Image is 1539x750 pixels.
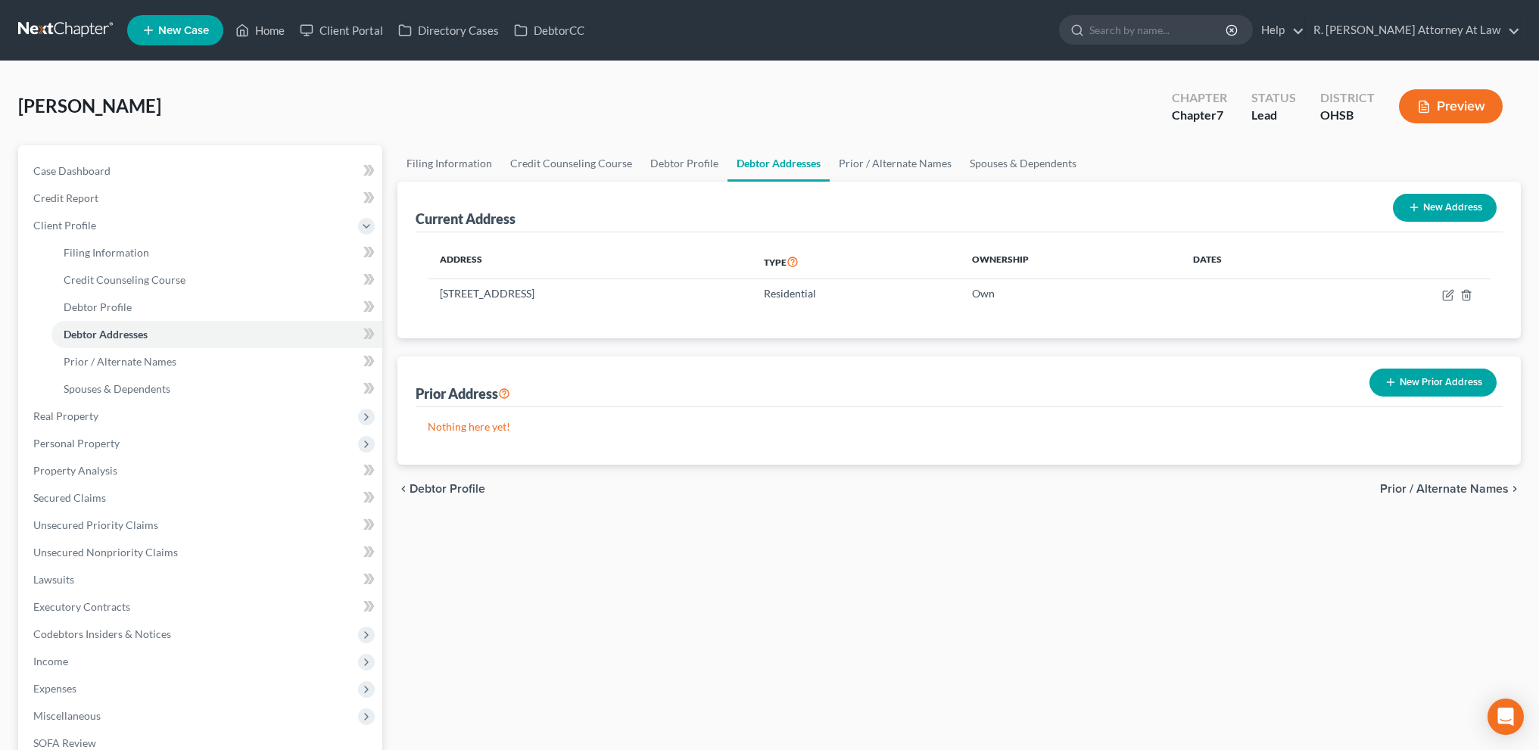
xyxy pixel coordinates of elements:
a: Home [228,17,292,44]
span: SOFA Review [33,736,96,749]
span: Unsecured Nonpriority Claims [33,546,178,559]
a: Debtor Addresses [727,145,830,182]
a: Case Dashboard [21,157,382,185]
span: Expenses [33,682,76,695]
input: Search by name... [1089,16,1228,44]
a: Debtor Profile [51,294,382,321]
span: Debtor Profile [64,300,132,313]
span: Debtor Addresses [64,328,148,341]
span: Filing Information [64,246,149,259]
span: Credit Counseling Course [64,273,185,286]
a: Executory Contracts [21,593,382,621]
div: Current Address [416,210,516,228]
a: Spouses & Dependents [961,145,1086,182]
span: Miscellaneous [33,709,101,722]
a: Credit Report [21,185,382,212]
a: Unsecured Priority Claims [21,512,382,539]
span: Real Property [33,409,98,422]
button: Prior / Alternate Names chevron_right [1380,483,1521,495]
div: Lead [1251,107,1296,124]
a: Credit Counseling Course [501,145,641,182]
span: Executory Contracts [33,600,130,613]
a: R. [PERSON_NAME] Attorney At Law [1306,17,1520,44]
span: Spouses & Dependents [64,382,170,395]
a: Debtor Profile [641,145,727,182]
span: [PERSON_NAME] [18,95,161,117]
span: 7 [1217,107,1223,122]
th: Address [428,244,752,279]
a: Directory Cases [391,17,506,44]
div: Prior Address [416,384,510,403]
a: Filing Information [51,239,382,266]
span: Income [33,655,68,668]
span: Credit Report [33,191,98,204]
span: Personal Property [33,437,120,450]
div: Chapter [1172,107,1227,124]
button: New Prior Address [1369,369,1497,397]
a: Filing Information [397,145,501,182]
a: Credit Counseling Course [51,266,382,294]
a: Unsecured Nonpriority Claims [21,539,382,566]
i: chevron_right [1509,483,1521,495]
a: Help [1254,17,1304,44]
p: Nothing here yet! [428,419,1491,434]
button: Preview [1399,89,1503,123]
div: Status [1251,89,1296,107]
span: Debtor Profile [410,483,485,495]
td: [STREET_ADDRESS] [428,279,752,308]
span: Codebtors Insiders & Notices [33,627,171,640]
span: Case Dashboard [33,164,111,177]
button: New Address [1393,194,1497,222]
th: Type [752,244,960,279]
td: Own [960,279,1181,308]
span: Client Profile [33,219,96,232]
span: Property Analysis [33,464,117,477]
div: Chapter [1172,89,1227,107]
div: OHSB [1320,107,1375,124]
td: Residential [752,279,960,308]
div: Open Intercom Messenger [1488,699,1524,735]
button: chevron_left Debtor Profile [397,483,485,495]
div: District [1320,89,1375,107]
span: Unsecured Priority Claims [33,518,158,531]
span: Secured Claims [33,491,106,504]
a: DebtorCC [506,17,592,44]
th: Dates [1181,244,1326,279]
a: Prior / Alternate Names [51,348,382,375]
i: chevron_left [397,483,410,495]
a: Lawsuits [21,566,382,593]
span: Lawsuits [33,573,74,586]
a: Prior / Alternate Names [830,145,961,182]
th: Ownership [960,244,1181,279]
span: Prior / Alternate Names [1380,483,1509,495]
a: Client Portal [292,17,391,44]
a: Secured Claims [21,484,382,512]
a: Spouses & Dependents [51,375,382,403]
span: New Case [158,25,209,36]
a: Property Analysis [21,457,382,484]
a: Debtor Addresses [51,321,382,348]
span: Prior / Alternate Names [64,355,176,368]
